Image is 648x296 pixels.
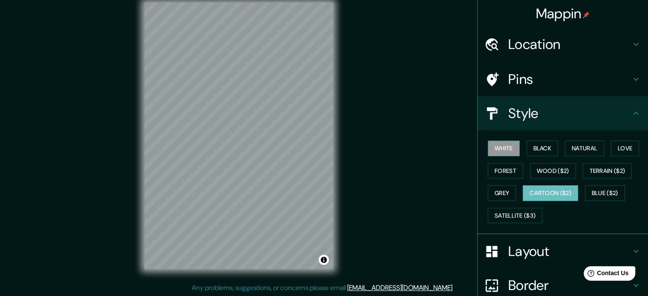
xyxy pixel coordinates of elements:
button: Black [527,141,559,156]
h4: Pins [508,71,631,88]
button: Toggle attribution [319,255,329,265]
div: Style [478,96,648,130]
button: Love [611,141,639,156]
div: Layout [478,234,648,268]
img: pin-icon.png [583,11,590,18]
p: Any problems, suggestions, or concerns please email . [192,283,454,293]
button: Blue ($2) [585,185,625,201]
button: White [488,141,520,156]
h4: Location [508,36,631,53]
button: Grey [488,185,516,201]
button: Natural [565,141,604,156]
h4: Mappin [536,5,590,22]
button: Cartoon ($2) [523,185,578,201]
a: [EMAIL_ADDRESS][DOMAIN_NAME] [347,283,452,292]
h4: Border [508,277,631,294]
button: Forest [488,163,523,179]
div: . [454,283,455,293]
button: Wood ($2) [530,163,576,179]
iframe: Help widget launcher [572,263,639,287]
div: Location [478,27,648,61]
canvas: Map [144,3,333,269]
button: Terrain ($2) [583,163,632,179]
button: Satellite ($3) [488,208,542,224]
div: . [455,283,457,293]
div: Pins [478,62,648,96]
h4: Layout [508,243,631,260]
h4: Style [508,105,631,122]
